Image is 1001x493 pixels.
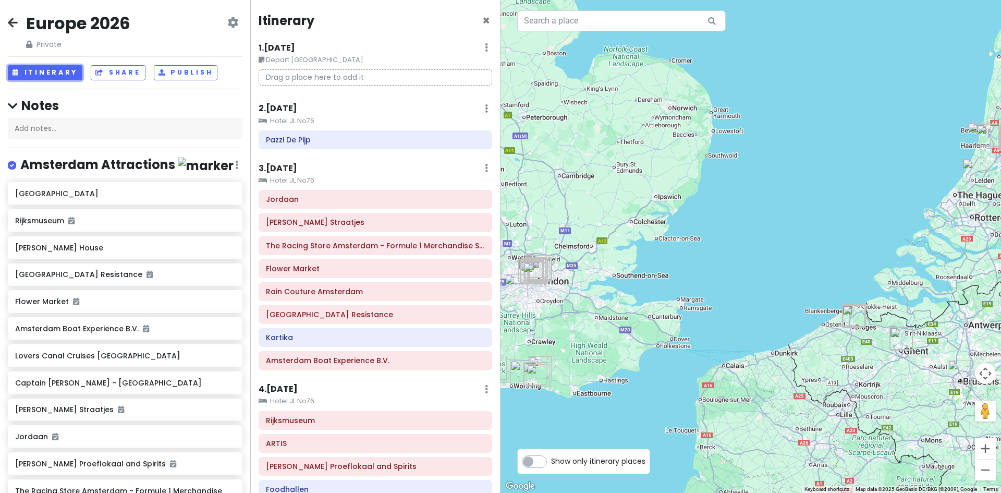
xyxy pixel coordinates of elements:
[26,13,130,34] h2: Europe 2026
[517,254,548,285] div: Hyde Park
[259,69,492,86] p: Drag a place here to add it
[983,486,998,492] a: Terms (opens in new tab)
[958,154,990,186] div: National Museum of Antiquities
[839,299,870,331] div: Quasimundo Bike Tours Bruges
[516,257,547,288] div: The Kensington Hotel
[975,460,996,480] button: Zoom out
[266,264,485,273] h6: Flower Market
[91,65,145,80] button: Share
[520,358,552,389] div: Starfish & Coffee
[516,256,547,287] div: Natural History Museum
[15,405,235,414] h6: [PERSON_NAME] Straatjes
[524,255,555,286] div: Bread Ahead Bakery | Borough Market
[15,297,235,306] h6: Flower Market
[259,43,295,54] h6: 1 . [DATE]
[804,486,849,493] button: Keyboard shortcuts
[520,250,552,282] div: Eurostar Terminal London
[885,323,917,354] div: St Michael's Bridge
[259,175,492,186] small: Hotel JL No76
[259,103,297,114] h6: 2 . [DATE]
[259,116,492,126] small: Hotel JL No76
[266,218,485,227] h6: Negen Straatjes
[516,256,547,287] div: Victoria and Albert Museum
[266,241,485,250] h6: The Racing Store Amsterdam - Formule 1 Merchandise Shop
[482,12,490,29] span: Close itinerary
[838,299,870,331] div: Chris Vos Original Shoes
[15,270,235,279] h6: [GEOGRAPHIC_DATA] Resistance
[519,257,550,288] div: A. Wong
[266,416,485,425] h6: Rijksmuseum
[259,13,314,29] h4: Itinerary
[8,65,82,80] button: Itinerary
[143,325,149,332] i: Added to itinerary
[551,455,645,467] span: Show only itinerary places
[975,363,996,384] button: Map camera controls
[520,254,552,285] div: Café in the Crypt
[170,460,176,467] i: Added to itinerary
[15,189,235,198] h6: [GEOGRAPHIC_DATA]
[838,300,870,332] div: Apotheek Sint-Janshospitaal
[178,158,234,174] img: marker
[500,270,532,302] div: Hampton Court Palace
[154,65,218,80] button: Publish
[15,216,235,225] h6: Rijksmuseum
[259,55,492,65] small: Depart [GEOGRAPHIC_DATA]
[975,401,996,422] button: Drag Pegman onto the map to open Street View
[266,462,485,471] h6: Wynand Fockink Proeflokaal and Spirits
[520,252,552,284] div: The British Museum
[856,486,977,492] span: Map data ©2025 GeoBasis-DE/BKG (©2009), Google
[266,439,485,448] h6: ARTIS
[15,243,235,252] h6: [PERSON_NAME] House
[886,323,917,355] div: Saint Bavo's Cathedral
[944,356,975,387] div: Eurostar Brussels Terminal
[266,135,485,145] h6: Pazzi De Pijp
[520,253,552,284] div: Fishoria Fish and Chips
[266,310,485,319] h6: Verzetsmuseum Amsterdam - Museum of WWII Resistance
[838,300,870,331] div: Käthe Wohlfahrt
[73,298,79,305] i: Added to itinerary
[885,322,917,354] div: Castle of the Counts
[520,251,552,282] div: The British Library
[15,378,235,388] h6: Captain [PERSON_NAME] - [GEOGRAPHIC_DATA]
[482,15,490,27] button: Close
[52,433,58,440] i: Added to itinerary
[259,163,297,174] h6: 3 . [DATE]
[15,432,235,441] h6: Jordaan
[503,479,538,493] img: Google
[15,351,235,360] h6: Lovers Canal Cruises [GEOGRAPHIC_DATA]
[520,255,551,286] div: Churchill War Rooms
[26,39,130,50] span: Private
[839,299,870,330] div: Restaurant 't Gezelleke
[266,287,485,296] h6: Rain Couture Amsterdam
[517,256,548,287] div: Knoops
[520,255,552,286] div: Big Ben
[838,300,869,331] div: That's Toast
[519,258,550,290] div: Battersea Power Station
[118,406,124,413] i: Added to itinerary
[266,356,485,365] h6: Amsterdam Boat Experience B.V.
[886,323,917,354] div: Télesco SHOP 1939
[8,98,242,114] h4: Notes
[522,360,554,391] div: RNLI Brighton Lifeboat Station
[520,254,552,285] div: Knoops
[147,271,153,278] i: Added to itinerary
[503,479,538,493] a: Open this area in Google Maps (opens a new window)
[68,217,75,224] i: Added to itinerary
[963,118,995,150] div: Racesquare Circuit Zandvoort
[266,333,485,342] h6: Kartika
[266,195,485,204] h6: Jordaan
[15,324,235,333] h6: Amsterdam Boat Experience B.V.
[514,255,545,286] div: Knoops
[519,358,551,390] div: Dishoom Permit Room Brighton
[975,438,996,459] button: Zoom in
[259,384,298,395] h6: 4 . [DATE]
[20,157,234,174] h4: Amsterdam Attractions
[15,459,235,468] h6: [PERSON_NAME] Proeflokaal and Spirits
[519,255,550,286] div: Buckingham Palace
[517,10,726,31] input: Search a place
[524,352,556,383] div: American Express Stadium
[517,257,548,288] div: Knoops
[259,396,492,406] small: Hotel JL No76
[838,301,870,332] div: In The Mood - dinner in the park
[8,118,242,140] div: Add notes...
